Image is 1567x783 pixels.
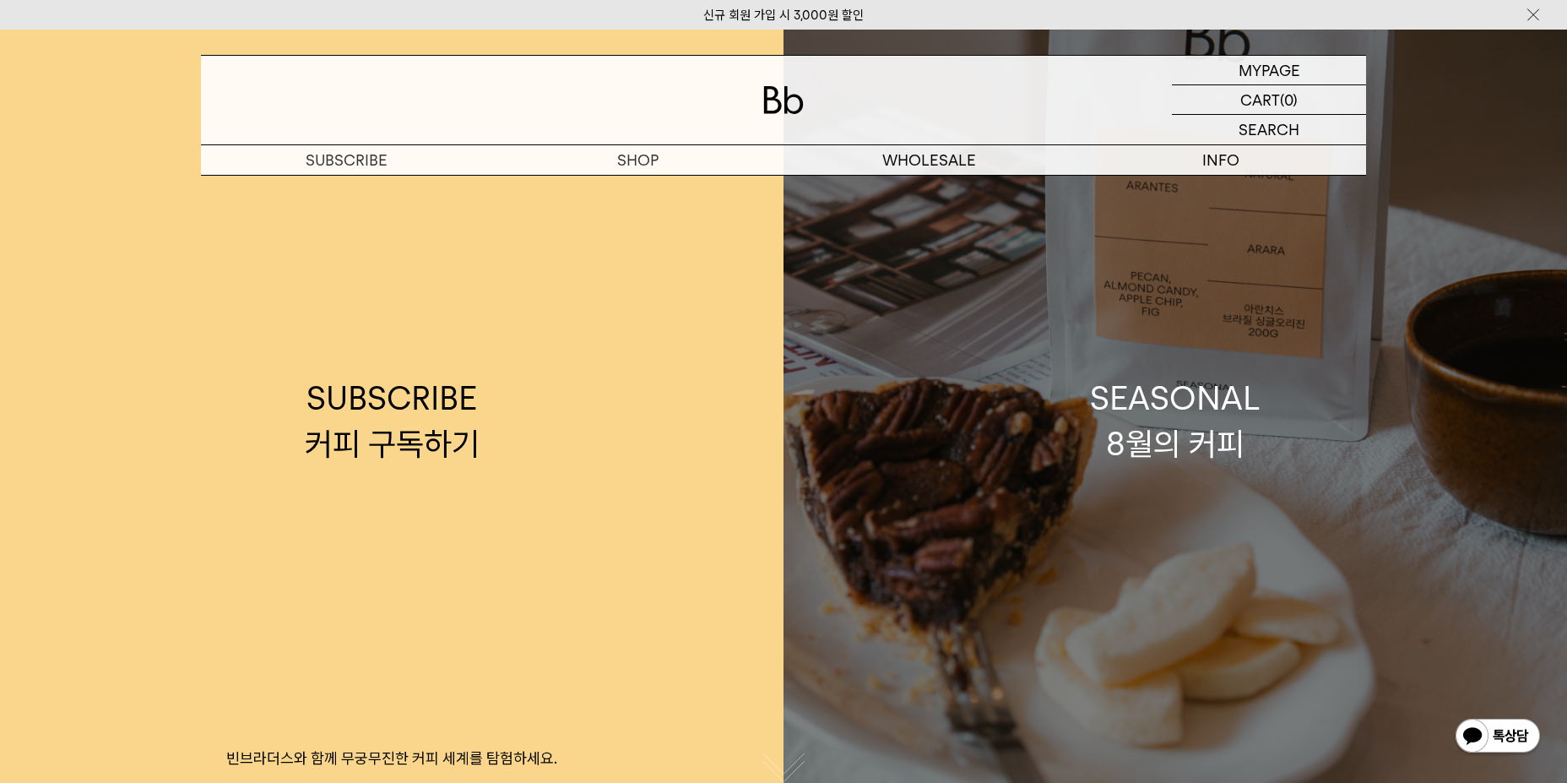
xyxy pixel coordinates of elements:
[783,145,1075,175] p: WHOLESALE
[1172,56,1366,85] a: MYPAGE
[201,145,492,175] a: SUBSCRIBE
[1239,56,1300,84] p: MYPAGE
[1172,85,1366,115] a: CART (0)
[1090,376,1261,465] div: SEASONAL 8월의 커피
[1454,717,1542,758] img: 카카오톡 채널 1:1 채팅 버튼
[703,8,864,23] a: 신규 회원 가입 시 3,000원 할인
[1075,145,1366,175] p: INFO
[305,376,480,465] div: SUBSCRIBE 커피 구독하기
[1239,115,1299,144] p: SEARCH
[492,145,783,175] a: SHOP
[1280,85,1298,114] p: (0)
[1240,85,1280,114] p: CART
[763,86,804,114] img: 로고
